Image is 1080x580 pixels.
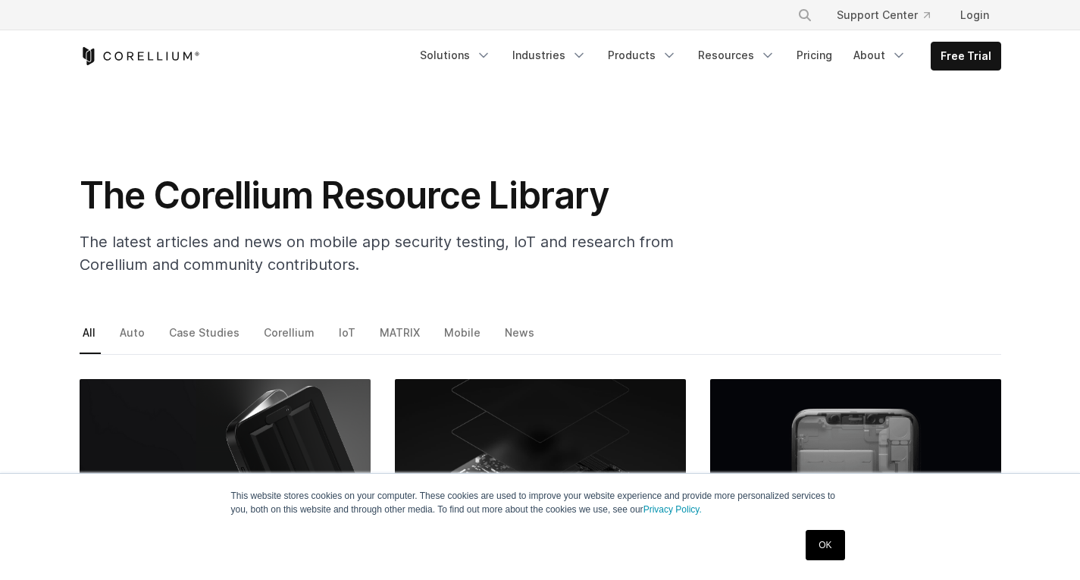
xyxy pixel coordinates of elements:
[503,42,596,69] a: Industries
[825,2,942,29] a: Support Center
[411,42,500,69] a: Solutions
[80,233,674,274] span: The latest articles and news on mobile app security testing, IoT and research from Corellium and ...
[231,489,850,516] p: This website stores cookies on your computer. These cookies are used to improve your website expe...
[395,379,686,573] img: Embedded Debugging with Arm DS IDE: Secure Tools & Techniques for App Developers
[844,42,916,69] a: About
[261,322,320,354] a: Corellium
[441,322,486,354] a: Mobile
[710,379,1001,573] img: OWASP Mobile Security Testing: How Virtual Devices Catch What Top 10 Checks Miss
[80,379,371,573] img: Common Vulnerabilities and Exposures Examples in Mobile Application Testing
[166,322,245,354] a: Case Studies
[336,322,361,354] a: IoT
[787,42,841,69] a: Pricing
[80,322,101,354] a: All
[502,322,540,354] a: News
[931,42,1000,70] a: Free Trial
[80,173,686,218] h1: The Corellium Resource Library
[779,2,1001,29] div: Navigation Menu
[377,322,425,354] a: MATRIX
[411,42,1001,71] div: Navigation Menu
[117,322,150,354] a: Auto
[643,504,702,515] a: Privacy Policy.
[948,2,1001,29] a: Login
[80,47,200,65] a: Corellium Home
[806,530,844,560] a: OK
[791,2,819,29] button: Search
[599,42,686,69] a: Products
[689,42,784,69] a: Resources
